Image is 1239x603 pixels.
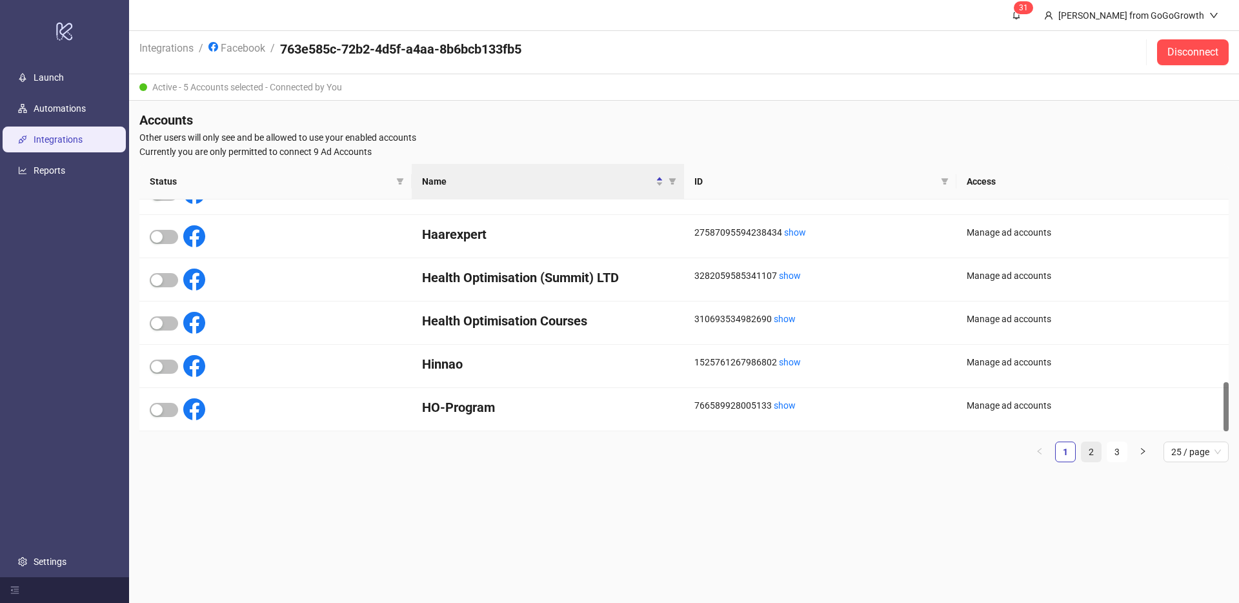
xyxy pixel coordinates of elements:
a: Settings [34,557,66,567]
a: Integrations [137,40,196,54]
sup: 31 [1014,1,1033,14]
span: user [1044,11,1053,20]
a: 3 [1107,442,1127,462]
span: down [1209,11,1218,20]
a: Integrations [34,134,83,145]
div: [PERSON_NAME] from GoGoGrowth [1053,8,1209,23]
a: show [779,357,801,367]
h4: 763e585c-72b2-4d5f-a4aa-8b6bcb133fb5 [280,40,521,58]
h4: Accounts [139,111,1229,129]
span: Other users will only see and be allowed to use your enabled accounts [139,130,1229,145]
span: bell [1012,10,1021,19]
span: right [1139,447,1147,455]
span: filter [396,178,404,185]
span: filter [669,178,676,185]
a: show [784,227,806,238]
li: Previous Page [1029,442,1050,462]
div: 27587095594238434 [694,225,946,240]
span: 25 / page [1171,442,1221,462]
button: left [1029,442,1050,462]
li: Next Page [1133,442,1153,462]
span: filter [938,172,951,191]
div: Page Size [1163,442,1229,462]
span: left [1036,447,1043,455]
h4: Haarexpert [422,225,674,243]
span: 3 [1019,3,1023,12]
div: Manage ad accounts [967,398,1218,413]
span: Name [422,174,653,189]
span: 1 [1023,3,1028,12]
span: Status [150,174,391,189]
a: 2 [1082,442,1101,462]
div: Manage ad accounts [967,225,1218,240]
a: 1 [1056,442,1075,462]
span: filter [394,172,407,191]
a: Facebook [206,40,268,54]
div: 3282059585341107 [694,269,946,283]
a: show [779,271,801,281]
span: Currently you are only permitted to connect 9 Ad Accounts [139,145,1229,159]
div: Manage ad accounts [967,269,1218,283]
li: / [199,40,203,65]
a: show [774,400,796,411]
div: 766589928005133 [694,398,946,413]
th: Name [412,164,684,199]
span: filter [941,178,949,185]
div: Manage ad accounts [967,355,1218,369]
button: Disconnect [1157,39,1229,65]
div: 310693534982690 [694,312,946,326]
li: 1 [1055,442,1076,462]
div: Active - 5 Accounts selected - Connected by You [129,74,1239,101]
span: filter [666,172,679,191]
th: Access [956,164,1229,199]
h4: Hinnao [422,355,674,373]
span: menu-fold [10,586,19,595]
a: Reports [34,165,65,176]
h4: HO-Program [422,398,674,416]
span: ID [694,174,936,189]
div: 1525761267986802 [694,355,946,369]
a: Launch [34,72,64,83]
h4: Health Optimisation (Summit) LTD [422,269,674,287]
li: 2 [1081,442,1102,462]
span: Disconnect [1167,46,1218,58]
h4: Health Optimisation Courses [422,312,674,330]
button: right [1133,442,1153,462]
div: Manage ad accounts [967,312,1218,326]
a: Automations [34,103,86,114]
a: show [774,314,796,324]
li: / [270,40,275,65]
li: 3 [1107,442,1127,462]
